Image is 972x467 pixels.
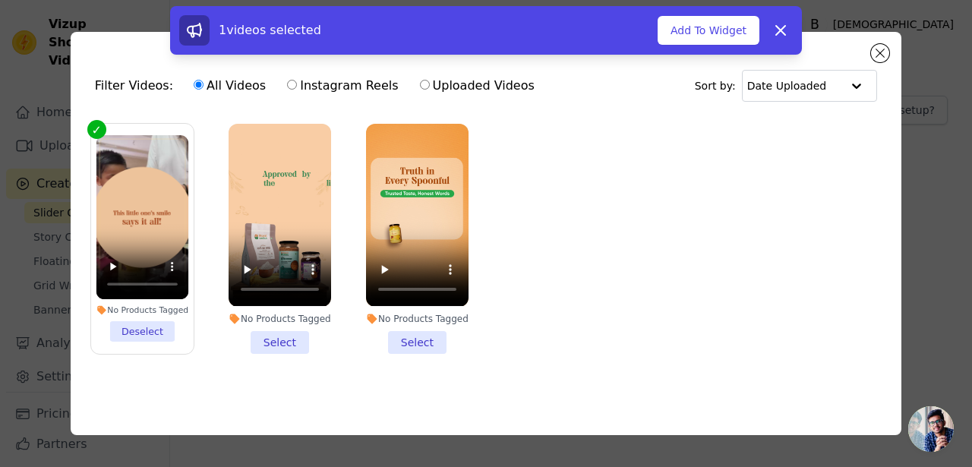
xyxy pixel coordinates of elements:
[229,313,331,325] div: No Products Tagged
[695,70,878,102] div: Sort by:
[61,90,136,99] div: Domain Overview
[153,88,166,100] img: tab_keywords_by_traffic_grey.svg
[39,39,167,52] div: Domain: [DOMAIN_NAME]
[286,76,399,96] label: Instagram Reels
[193,76,267,96] label: All Videos
[658,16,759,45] button: Add To Widget
[219,23,321,37] span: 1 videos selected
[24,39,36,52] img: website_grey.svg
[43,24,74,36] div: v 4.0.25
[24,24,36,36] img: logo_orange.svg
[96,305,189,316] div: No Products Tagged
[95,68,543,103] div: Filter Videos:
[366,313,469,325] div: No Products Tagged
[44,88,56,100] img: tab_domain_overview_orange.svg
[908,406,954,452] a: Open chat
[419,76,535,96] label: Uploaded Videos
[170,90,251,99] div: Keywords by Traffic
